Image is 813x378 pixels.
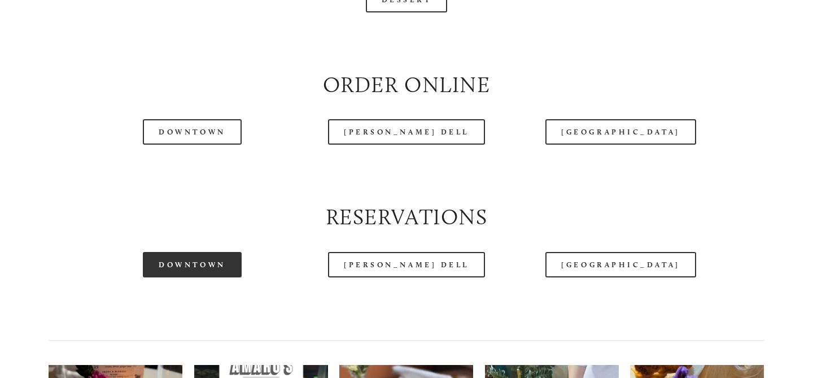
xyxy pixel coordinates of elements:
a: Downtown [143,119,241,145]
h2: Order Online [49,70,764,101]
h2: Reservations [49,202,764,233]
a: [GEOGRAPHIC_DATA] [545,119,696,145]
a: [GEOGRAPHIC_DATA] [545,252,696,277]
a: [PERSON_NAME] Dell [328,252,485,277]
a: [PERSON_NAME] Dell [328,119,485,145]
a: Downtown [143,252,241,277]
